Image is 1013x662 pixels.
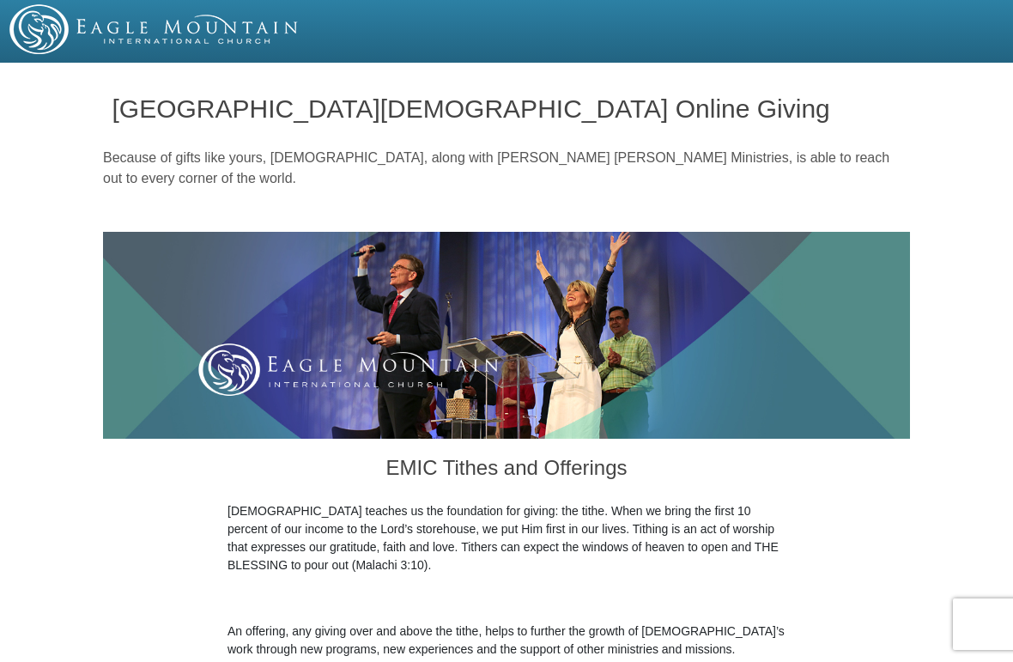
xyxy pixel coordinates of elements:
[227,502,786,574] p: [DEMOGRAPHIC_DATA] teaches us the foundation for giving: the tithe. When we bring the first 10 pe...
[227,623,786,659] p: An offering, any giving over and above the tithe, helps to further the growth of [DEMOGRAPHIC_DAT...
[103,148,910,189] p: Because of gifts like yours, [DEMOGRAPHIC_DATA], along with [PERSON_NAME] [PERSON_NAME] Ministrie...
[9,4,300,54] img: EMIC
[112,94,901,123] h1: [GEOGRAPHIC_DATA][DEMOGRAPHIC_DATA] Online Giving
[227,439,786,502] h3: EMIC Tithes and Offerings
